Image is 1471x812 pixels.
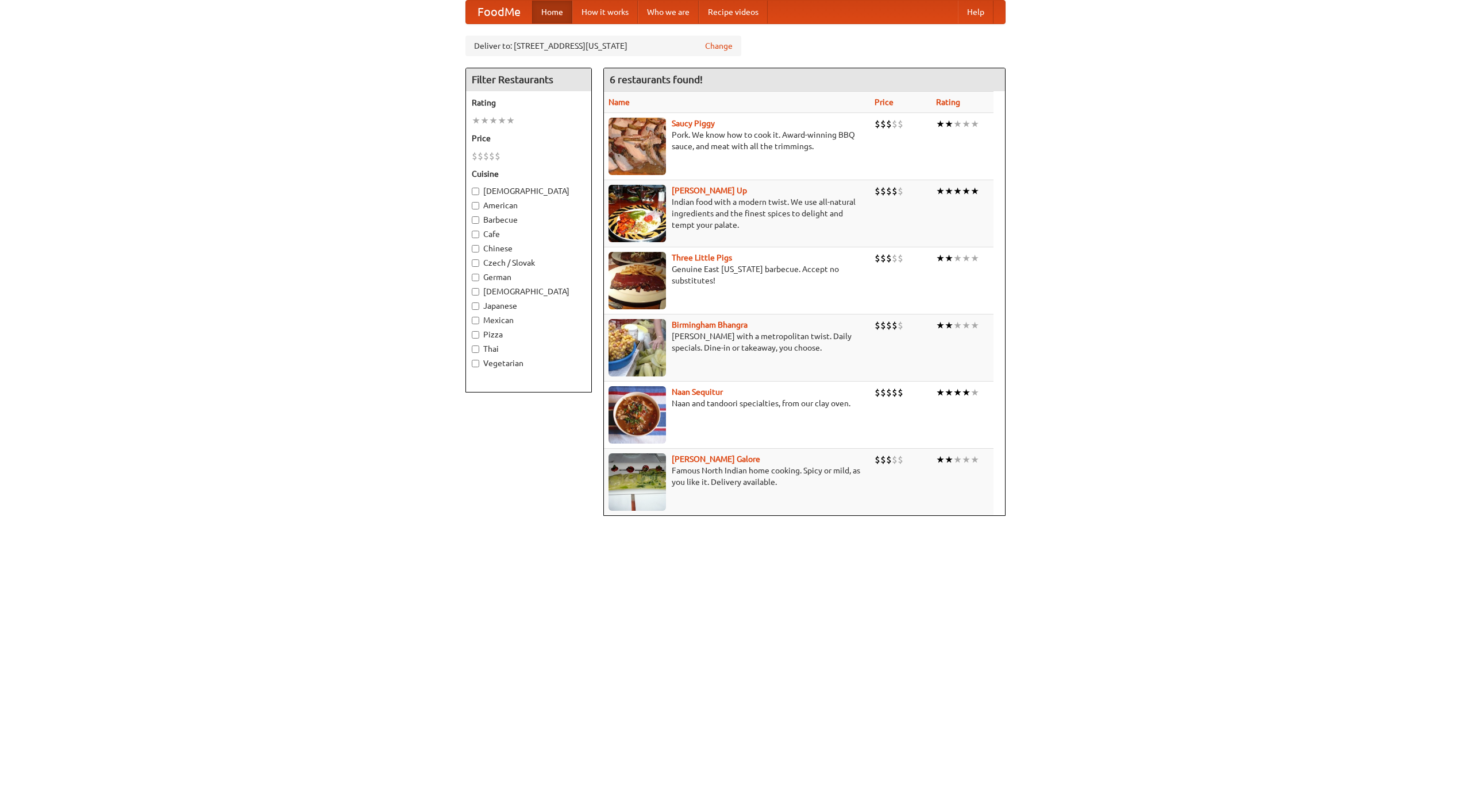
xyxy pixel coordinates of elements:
[472,202,479,209] input: American
[936,453,945,466] li: ★
[506,114,515,127] li: ★
[875,118,880,130] li: $
[898,453,903,466] li: $
[898,386,903,399] li: $
[672,186,747,195] a: [PERSON_NAME] Up
[971,252,979,265] li: ★
[472,243,586,254] label: Chinese
[638,1,699,24] a: Who we are
[875,185,880,197] li: $
[898,118,903,130] li: $
[672,387,723,397] a: Naan Sequitur
[472,214,586,226] label: Barbecue
[609,129,865,152] p: Pork. We know how to cook it. Award-winning BBQ sauce, and meat with all the trimmings.
[880,319,886,332] li: $
[472,257,586,269] label: Czech / Slovak
[672,119,715,128] a: Saucy Piggy
[936,319,945,332] li: ★
[962,252,971,265] li: ★
[472,150,478,162] li: $
[875,319,880,332] li: $
[609,263,865,286] p: Genuine East [US_STATE] barbecue. Accept no substitutes!
[892,252,898,265] li: $
[945,453,953,466] li: ★
[892,118,898,130] li: $
[945,252,953,265] li: ★
[478,150,483,162] li: $
[472,331,479,339] input: Pizza
[609,465,865,488] p: Famous North Indian home cooking. Spicy or mild, as you like it. Delivery available.
[672,253,732,262] b: Three Little Pigs
[472,345,479,353] input: Thai
[466,1,532,24] a: FoodMe
[953,386,962,399] li: ★
[971,118,979,130] li: ★
[472,302,479,310] input: Japanese
[609,331,865,353] p: [PERSON_NAME] with a metropolitan twist. Daily specials. Dine-in or takeaway, you choose.
[875,386,880,399] li: $
[886,453,892,466] li: $
[609,386,666,444] img: naansequitur.jpg
[962,319,971,332] li: ★
[472,286,586,297] label: [DEMOGRAPHIC_DATA]
[472,97,586,108] h5: Rating
[472,188,479,195] input: [DEMOGRAPHIC_DATA]
[472,300,586,312] label: Japanese
[953,185,962,197] li: ★
[945,118,953,130] li: ★
[472,274,479,281] input: German
[609,118,666,175] img: saucy.jpg
[962,453,971,466] li: ★
[472,288,479,296] input: [DEMOGRAPHIC_DATA]
[971,453,979,466] li: ★
[472,114,480,127] li: ★
[936,185,945,197] li: ★
[472,317,479,324] input: Mexican
[498,114,506,127] li: ★
[953,118,962,130] li: ★
[880,453,886,466] li: $
[465,36,741,56] div: Deliver to: [STREET_ADDRESS][US_STATE]
[472,200,586,211] label: American
[699,1,768,24] a: Recipe videos
[472,168,586,180] h5: Cuisine
[875,98,894,107] a: Price
[472,329,586,340] label: Pizza
[489,114,498,127] li: ★
[572,1,638,24] a: How it works
[945,319,953,332] li: ★
[466,68,591,91] h4: Filter Restaurants
[971,319,979,332] li: ★
[609,398,865,409] p: Naan and tandoori specialties, from our clay oven.
[672,454,760,464] a: [PERSON_NAME] Galore
[495,150,500,162] li: $
[880,118,886,130] li: $
[875,252,880,265] li: $
[609,98,630,107] a: Name
[886,185,892,197] li: $
[609,252,666,309] img: littlepigs.jpg
[609,185,666,242] img: curryup.jpg
[898,185,903,197] li: $
[953,319,962,332] li: ★
[945,185,953,197] li: ★
[886,252,892,265] li: $
[472,133,586,144] h5: Price
[483,150,489,162] li: $
[472,343,586,355] label: Thai
[472,231,479,238] input: Cafe
[953,453,962,466] li: ★
[971,386,979,399] li: ★
[672,320,748,329] a: Birmingham Bhangra
[480,114,489,127] li: ★
[472,216,479,224] input: Barbecue
[880,252,886,265] li: $
[892,319,898,332] li: $
[472,271,586,283] label: German
[962,185,971,197] li: ★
